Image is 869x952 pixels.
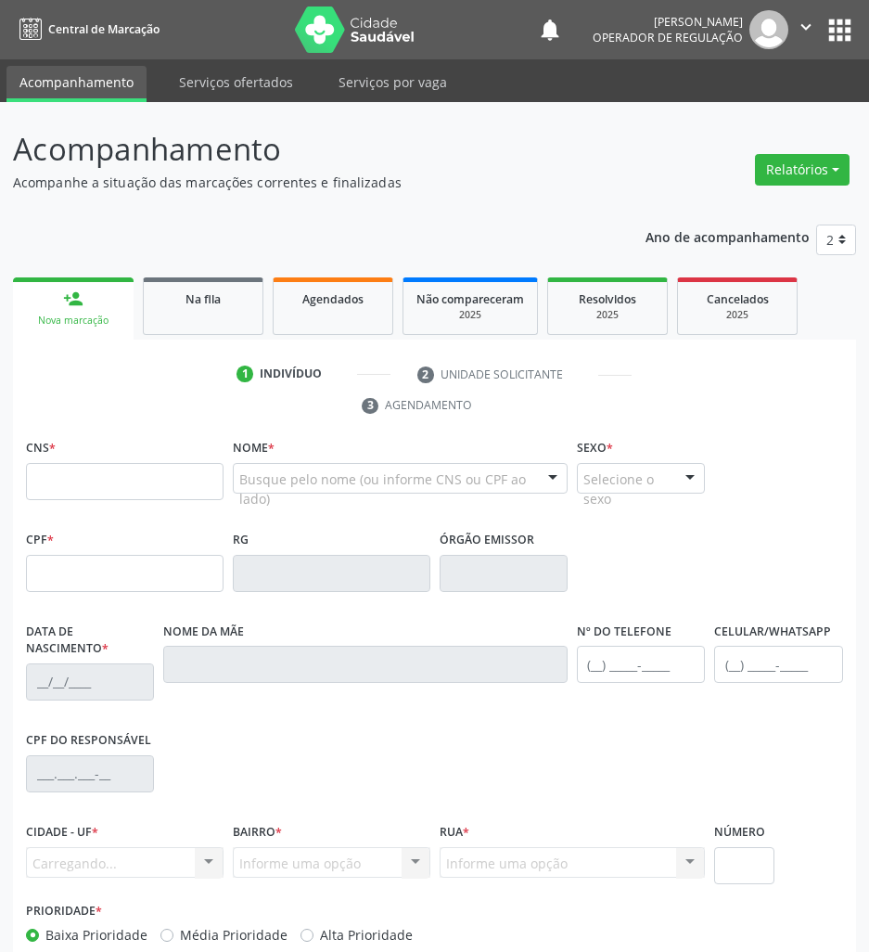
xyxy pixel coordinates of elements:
[755,154,850,186] button: Relatórios
[26,526,54,555] label: CPF
[440,526,534,555] label: Órgão emissor
[714,646,842,683] input: (__) _____-_____
[26,618,154,663] label: Data de nascimento
[645,225,810,248] p: Ano de acompanhamento
[13,14,160,45] a: Central de Marcação
[416,291,524,307] span: Não compareceram
[26,314,121,328] div: Nova marcação
[233,434,275,463] label: Nome
[63,289,83,309] div: person_add
[593,14,743,30] div: [PERSON_NAME]
[239,470,530,508] span: Busque pelo nome (ou informe CNS ou CPF ao lado)
[26,434,56,463] label: CNS
[440,818,469,847] label: Rua
[45,925,147,945] label: Baixa Prioridade
[6,66,147,102] a: Acompanhamento
[48,21,160,37] span: Central de Marcação
[788,10,824,49] button: 
[163,618,244,647] label: Nome da mãe
[579,291,636,307] span: Resolvidos
[180,925,288,945] label: Média Prioridade
[320,925,413,945] label: Alta Prioridade
[537,17,563,43] button: notifications
[577,434,613,463] label: Sexo
[561,308,654,322] div: 2025
[749,10,788,49] img: img
[13,173,603,192] p: Acompanhe a situação das marcações correntes e finalizadas
[233,818,282,847] label: Bairro
[583,470,667,508] span: Selecione o sexo
[26,663,154,701] input: __/__/____
[714,818,765,847] label: Número
[260,366,322,382] div: Indivíduo
[707,291,769,307] span: Cancelados
[26,755,154,792] input: ___.___.___-__
[166,66,306,98] a: Serviços ofertados
[577,646,705,683] input: (__) _____-_____
[326,66,460,98] a: Serviços por vaga
[302,291,364,307] span: Agendados
[416,308,524,322] div: 2025
[185,291,221,307] span: Na fila
[233,526,249,555] label: RG
[26,818,98,847] label: Cidade - UF
[593,30,743,45] span: Operador de regulação
[796,17,816,37] i: 
[26,727,151,755] label: CPF do responsável
[714,618,831,647] label: Celular/WhatsApp
[691,308,784,322] div: 2025
[13,126,603,173] p: Acompanhamento
[236,366,253,382] div: 1
[577,618,671,647] label: Nº do Telefone
[824,14,856,46] button: apps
